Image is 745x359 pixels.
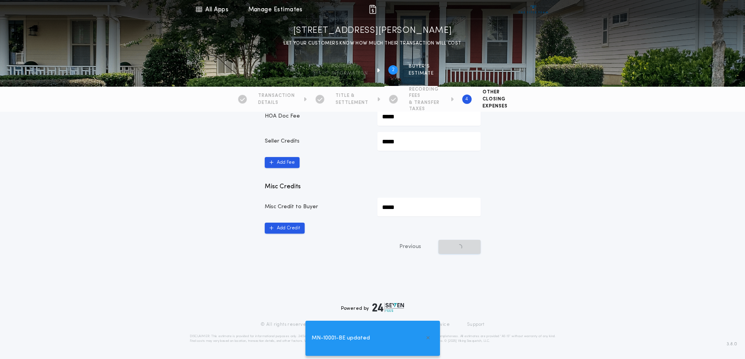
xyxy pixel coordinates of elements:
[336,93,368,99] span: TITLE &
[293,25,452,37] h1: [STREET_ADDRESS][PERSON_NAME]
[265,157,300,168] button: Add Fee
[312,334,370,343] span: MN-10001-BE updated
[483,103,508,109] span: EXPENSES
[258,100,295,106] span: DETAILS
[258,93,295,99] span: TRANSACTION
[409,63,434,70] span: BUYER'S
[483,96,508,102] span: CLOSING
[265,223,305,234] button: Add Credit
[265,182,481,191] p: Misc Credits
[519,5,548,13] img: vs-icon
[332,70,368,77] span: information
[284,39,461,47] p: LET YOUR CUSTOMERS KNOW HOW MUCH THEIR TRANSACTION WILL COST
[392,67,395,73] h2: 2
[483,89,508,95] span: OTHER
[409,70,434,77] span: ESTIMATE
[265,113,368,120] p: HOA Doc Fee
[336,100,368,106] span: SETTLEMENT
[368,5,377,14] img: img
[332,63,368,70] span: Property
[384,240,437,254] button: Previous
[265,138,368,145] p: Seller Credits
[409,100,442,112] span: & TRANSFER TAXES
[409,86,442,99] span: RECORDING FEES
[465,96,468,102] h2: 4
[372,303,404,312] img: logo
[265,203,368,211] p: Misc Credit to Buyer
[341,303,404,312] div: Powered by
